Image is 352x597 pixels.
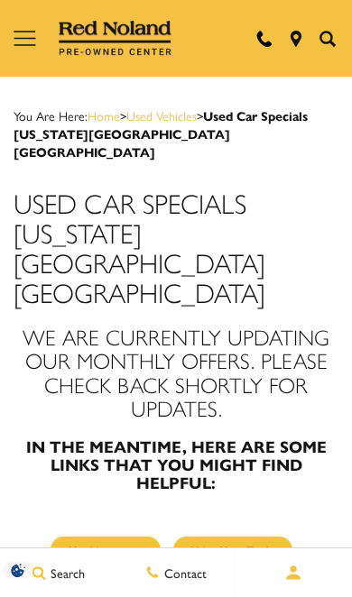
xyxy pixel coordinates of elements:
h1: Used Car Specials [US_STATE][GEOGRAPHIC_DATA] [GEOGRAPHIC_DATA] [14,188,338,307]
span: Contact [160,564,207,582]
button: Open the inventory search [311,31,343,47]
a: Used Vehicles [126,106,197,124]
span: Search [46,564,85,582]
div: Breadcrumbs [14,106,338,161]
a: Used Inventory [51,537,161,563]
a: Value Your Trade [173,537,292,563]
a: Call Red Noland Pre-Owned [256,31,273,47]
h3: In the meantime, here are some links that you might find helpful: [14,437,338,491]
h2: We are currently updating our monthly offers. Please check back shortly for updates. [14,325,338,420]
span: > [14,106,308,161]
a: Red Noland Pre-Owned [59,27,172,45]
strong: Used Car Specials [US_STATE][GEOGRAPHIC_DATA] [GEOGRAPHIC_DATA] [14,106,308,161]
img: Red Noland Pre-Owned [59,21,172,57]
button: Open user profile menu [236,550,352,595]
a: Home [88,106,120,124]
span: You Are Here: [14,106,308,161]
